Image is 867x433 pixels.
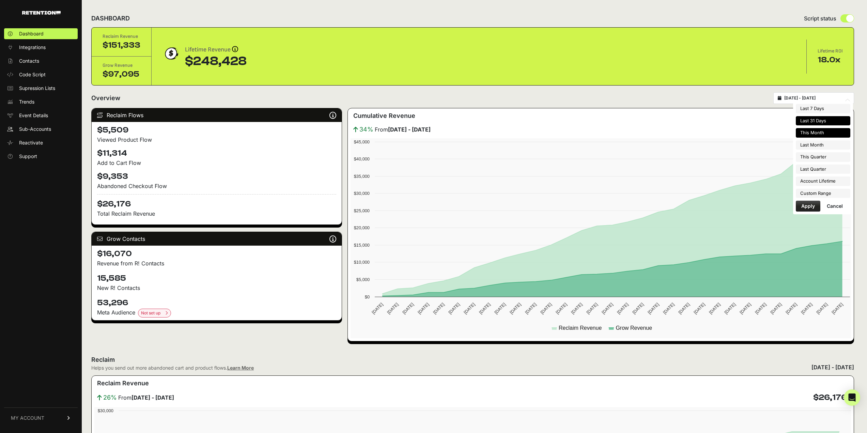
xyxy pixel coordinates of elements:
[97,171,336,182] h4: $9,353
[103,33,140,40] div: Reclaim Revenue
[354,208,369,213] text: $25,000
[4,124,78,135] a: Sub-Accounts
[97,148,336,159] h4: $11,314
[815,302,829,315] text: [DATE]
[19,153,37,160] span: Support
[811,363,854,371] div: [DATE] - [DATE]
[356,277,370,282] text: $5,000
[354,174,369,179] text: $35,000
[97,159,336,167] div: Add to Cart Flow
[796,201,820,212] button: Apply
[677,302,691,315] text: [DATE]
[375,125,431,134] span: From
[97,125,336,136] h4: $5,509
[662,302,675,315] text: [DATE]
[796,165,850,174] li: Last Quarter
[769,302,783,315] text: [DATE]
[97,308,336,318] div: Meta Audience
[91,365,254,371] div: Helps you send out more abandoned cart and product flows.
[616,325,652,331] text: Grow Revenue
[800,302,813,315] text: [DATE]
[103,62,140,69] div: Grow Revenue
[478,302,491,315] text: [DATE]
[559,325,602,331] text: Reclaim Revenue
[813,392,847,403] h4: $26,176
[401,302,415,315] text: [DATE]
[185,55,247,68] div: $248,428
[493,302,507,315] text: [DATE]
[354,225,369,230] text: $20,000
[371,302,384,315] text: [DATE]
[98,408,113,413] text: $30,000
[432,302,445,315] text: [DATE]
[570,302,583,315] text: [DATE]
[4,407,78,428] a: MY ACCOUNT
[97,259,336,267] p: Revenue from R! Contacts
[97,182,336,190] div: Abandoned Checkout Flow
[804,14,836,22] span: Script status
[388,126,431,133] strong: [DATE] - [DATE]
[524,302,537,315] text: [DATE]
[796,116,850,126] li: Last 31 Days
[417,302,430,315] text: [DATE]
[4,56,78,66] a: Contacts
[4,42,78,53] a: Integrations
[354,191,369,196] text: $30,000
[818,55,843,65] div: 18.0x
[227,365,254,371] a: Learn More
[103,393,117,402] span: 26%
[118,393,174,402] span: From
[103,69,140,80] div: $97,095
[4,110,78,121] a: Event Details
[796,189,850,198] li: Custom Range
[631,302,645,315] text: [DATE]
[818,48,843,55] div: Lifetime ROI
[796,104,850,113] li: Last 7 Days
[91,93,120,103] h2: Overview
[19,98,34,105] span: Trends
[4,151,78,162] a: Support
[11,415,44,421] span: MY ACCOUNT
[708,302,721,315] text: [DATE]
[359,125,373,134] span: 34%
[463,302,476,315] text: [DATE]
[19,71,46,78] span: Code Script
[796,152,850,162] li: This Quarter
[844,389,860,406] div: Open Intercom Messenger
[365,294,369,299] text: $0
[19,30,44,37] span: Dashboard
[4,69,78,80] a: Code Script
[97,273,336,284] h4: 15,585
[97,136,336,144] div: Viewed Product Flow
[4,96,78,107] a: Trends
[585,302,599,315] text: [DATE]
[92,108,342,122] div: Reclaim Flows
[92,232,342,246] div: Grow Contacts
[831,302,844,315] text: [DATE]
[555,302,568,315] text: [DATE]
[601,302,614,315] text: [DATE]
[354,139,369,144] text: $45,000
[185,45,247,55] div: Lifetime Revenue
[539,302,553,315] text: [DATE]
[22,11,61,15] img: Retention.com
[97,378,149,388] h3: Reclaim Revenue
[796,128,850,138] li: This Month
[4,83,78,94] a: Supression Lists
[103,40,140,51] div: $151,333
[4,28,78,39] a: Dashboard
[19,58,39,64] span: Contacts
[754,302,767,315] text: [DATE]
[19,139,43,146] span: Reactivate
[97,248,336,259] h4: $16,070
[386,302,399,315] text: [DATE]
[97,297,336,308] h4: 53,296
[4,137,78,148] a: Reactivate
[447,302,461,315] text: [DATE]
[739,302,752,315] text: [DATE]
[354,156,369,161] text: $40,000
[19,44,46,51] span: Integrations
[785,302,798,315] text: [DATE]
[796,176,850,186] li: Account Lifetime
[131,394,174,401] strong: [DATE] - [DATE]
